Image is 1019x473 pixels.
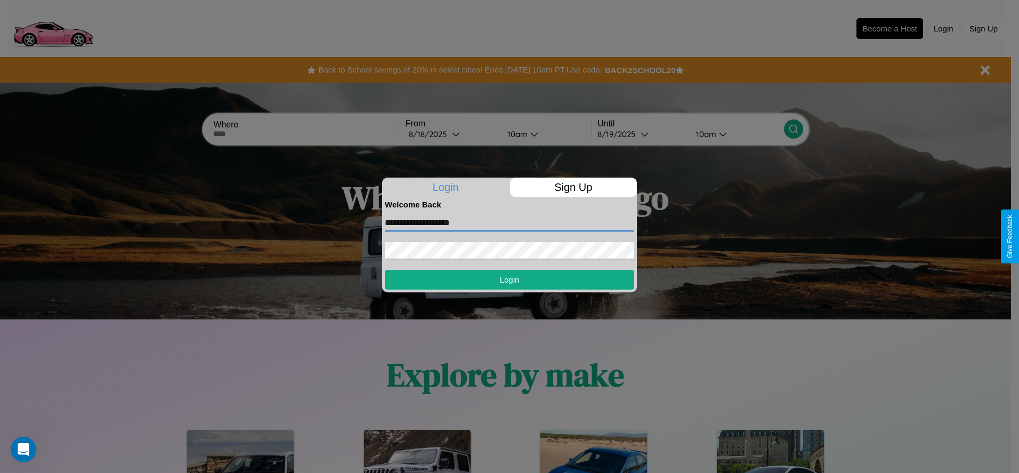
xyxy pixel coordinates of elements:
[385,270,634,290] button: Login
[1006,215,1014,258] div: Give Feedback
[382,178,509,197] p: Login
[11,437,36,462] iframe: Intercom live chat
[510,178,637,197] p: Sign Up
[385,200,634,209] h4: Welcome Back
